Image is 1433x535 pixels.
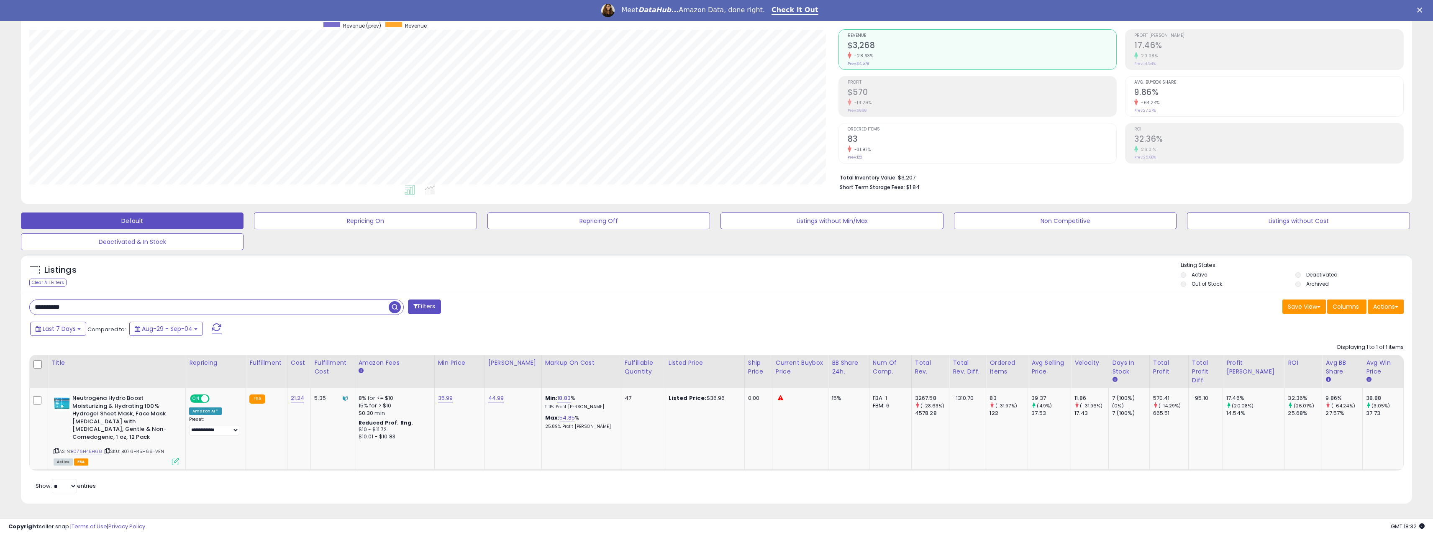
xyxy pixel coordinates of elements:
[1226,410,1284,417] div: 14.54%
[920,402,944,409] small: (-28.63%)
[487,212,710,229] button: Repricing Off
[953,358,982,376] div: Total Rev. Diff.
[103,448,164,455] span: | SKU: B076H45H68-VEN
[71,448,102,455] a: B076H45H68
[1391,522,1425,530] span: 2025-09-12 18:32 GMT
[1134,33,1403,38] span: Profit [PERSON_NAME]
[840,174,897,181] b: Total Inventory Value:
[625,358,661,376] div: Fulfillable Quantity
[1074,358,1105,367] div: Velocity
[1331,402,1355,409] small: (-64.24%)
[191,395,201,402] span: ON
[545,394,558,402] b: Min:
[405,22,427,29] span: Revenue
[840,172,1397,182] li: $3,207
[21,233,244,250] button: Deactivated & In Stock
[832,394,863,402] div: 15%
[601,4,615,17] img: Profile image for Georgie
[36,482,96,490] span: Show: entries
[848,108,866,113] small: Prev: $666
[1226,394,1284,402] div: 17.46%
[1037,402,1052,409] small: (4.9%)
[1138,53,1158,59] small: 20.08%
[1159,402,1181,409] small: (-14.29%)
[851,146,871,153] small: -31.97%
[249,394,265,404] small: FBA
[359,394,428,402] div: 8% for <= $10
[873,394,905,402] div: FBA: 1
[1288,358,1318,367] div: ROI
[87,325,126,333] span: Compared to:
[1134,155,1156,160] small: Prev: 25.68%
[1325,394,1362,402] div: 9.86%
[720,212,943,229] button: Listings without Min/Max
[1112,394,1149,402] div: 7 (100%)
[1371,402,1390,409] small: (3.05%)
[1417,8,1425,13] div: Close
[74,458,88,466] span: FBA
[1112,402,1124,409] small: (0%)
[1282,299,1326,314] button: Save View
[1134,108,1156,113] small: Prev: 27.57%
[1138,100,1160,106] small: -64.24%
[1031,410,1071,417] div: 37.53
[359,410,428,417] div: $0.30 min
[1306,280,1329,287] label: Archived
[1337,343,1404,351] div: Displaying 1 to 1 of 1 items
[1366,410,1403,417] div: 37.73
[1112,410,1149,417] div: 7 (100%)
[840,184,905,191] b: Short Term Storage Fees:
[359,358,431,367] div: Amazon Fees
[1192,394,1216,402] div: -95.10
[1181,261,1412,269] p: Listing States:
[51,358,182,367] div: Title
[359,433,428,440] div: $10.01 - $10.83
[189,417,239,435] div: Preset:
[848,155,862,160] small: Prev: 122
[8,522,39,530] strong: Copyright
[1366,376,1371,384] small: Avg Win Price.
[438,358,481,367] div: Min Price
[953,394,979,402] div: -1310.70
[776,358,825,376] div: Current Buybox Price
[772,6,818,15] a: Check It Out
[1134,80,1403,85] span: Avg. Buybox Share
[129,322,203,336] button: Aug-29 - Sep-04
[1153,358,1185,376] div: Total Profit
[291,394,305,402] a: 21.24
[72,394,174,443] b: Neutrogena Hydro Boost Moisturizing & Hydrating 100% Hydrogel Sheet Mask, Face Mask [MEDICAL_DATA...
[638,6,679,14] i: DataHub...
[189,358,242,367] div: Repricing
[1187,212,1410,229] button: Listings without Cost
[995,402,1017,409] small: (-31.97%)
[915,394,949,402] div: 3267.58
[1368,299,1404,314] button: Actions
[1294,402,1314,409] small: (26.01%)
[1031,394,1071,402] div: 39.37
[1366,358,1400,376] div: Avg Win Price
[1192,271,1207,278] label: Active
[990,394,1028,402] div: 83
[1153,394,1188,402] div: 570.41
[848,87,1117,99] h2: $570
[851,53,874,59] small: -28.63%
[545,414,560,422] b: Max:
[915,410,949,417] div: 4578.28
[314,394,348,402] div: 5.35
[1134,134,1403,146] h2: 32.36%
[559,414,575,422] a: 54.85
[851,100,872,106] small: -14.29%
[1134,87,1403,99] h2: 9.86%
[625,394,659,402] div: 47
[915,358,946,376] div: Total Rev.
[359,367,364,375] small: Amazon Fees.
[54,394,70,411] img: 41SGvSrWdeL._SL40_.jpg
[488,358,538,367] div: [PERSON_NAME]
[848,61,869,66] small: Prev: $4,578
[1333,302,1359,311] span: Columns
[1080,402,1102,409] small: (-31.96%)
[848,80,1117,85] span: Profit
[545,358,618,367] div: Markup on Cost
[359,426,428,433] div: $10 - $11.72
[291,358,308,367] div: Cost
